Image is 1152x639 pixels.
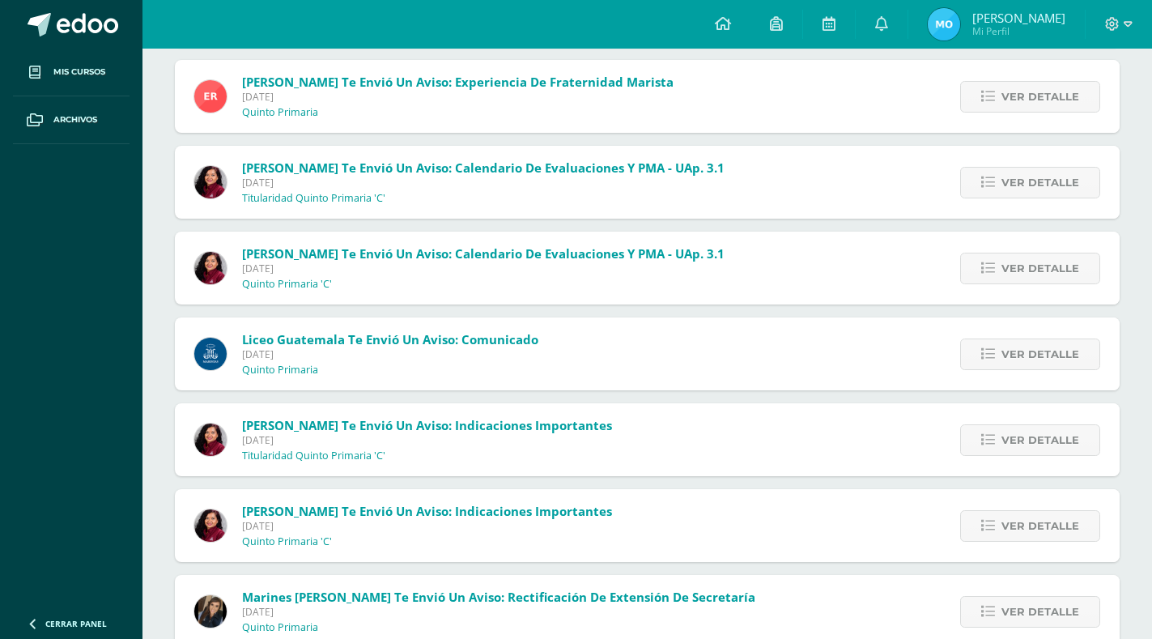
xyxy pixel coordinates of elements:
[928,8,960,40] img: 26ffe24dbeee4e3aeaddd6f2fd7ed7e8.png
[1001,82,1079,112] span: Ver detalle
[53,66,105,79] span: Mis cursos
[45,618,107,629] span: Cerrar panel
[13,49,130,96] a: Mis cursos
[194,595,227,628] img: 6f99ca85ee158e1ea464f4dd0b53ae36.png
[242,503,612,519] span: [PERSON_NAME] te envió un aviso: Indicaciones importantes
[194,166,227,198] img: 6cb2ae50b4ec70f031a55c80dcc297f0.png
[194,80,227,113] img: ed9d0f9ada1ed51f1affca204018d046.png
[1001,253,1079,283] span: Ver detalle
[242,278,332,291] p: Quinto Primaria 'C'
[1001,597,1079,627] span: Ver detalle
[53,113,97,126] span: Archivos
[1001,511,1079,541] span: Ver detalle
[1001,339,1079,369] span: Ver detalle
[242,245,725,262] span: [PERSON_NAME] te envió un aviso: Calendario de evaluaciones y PMA - UAp. 3.1
[242,106,318,119] p: Quinto Primaria
[242,417,612,433] span: [PERSON_NAME] te envió un aviso: Indicaciones importantes
[194,509,227,542] img: 6cb2ae50b4ec70f031a55c80dcc297f0.png
[194,424,227,456] img: 6cb2ae50b4ec70f031a55c80dcc297f0.png
[194,338,227,370] img: b41cd0bd7c5dca2e84b8bd7996f0ae72.png
[242,535,332,548] p: Quinto Primaria 'C'
[242,364,318,377] p: Quinto Primaria
[242,605,755,619] span: [DATE]
[972,24,1065,38] span: Mi Perfil
[1001,168,1079,198] span: Ver detalle
[242,90,674,104] span: [DATE]
[242,347,538,361] span: [DATE]
[242,160,725,176] span: [PERSON_NAME] te envió un aviso: Calendario de evaluaciones y PMA - UAp. 3.1
[242,262,725,275] span: [DATE]
[242,176,725,190] span: [DATE]
[242,621,318,634] p: Quinto Primaria
[972,10,1065,26] span: [PERSON_NAME]
[242,74,674,90] span: [PERSON_NAME] te envió un aviso: Experiencia de Fraternidad Marista
[194,252,227,284] img: 6cb2ae50b4ec70f031a55c80dcc297f0.png
[242,192,385,205] p: Titularidad Quinto Primaria 'C'
[242,433,612,447] span: [DATE]
[242,589,755,605] span: Marines [PERSON_NAME] te envió un aviso: Rectificación de extensión de secretaría
[13,96,130,144] a: Archivos
[242,519,612,533] span: [DATE]
[242,331,538,347] span: Liceo Guatemala te envió un aviso: Comunicado
[1001,425,1079,455] span: Ver detalle
[242,449,385,462] p: Titularidad Quinto Primaria 'C'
